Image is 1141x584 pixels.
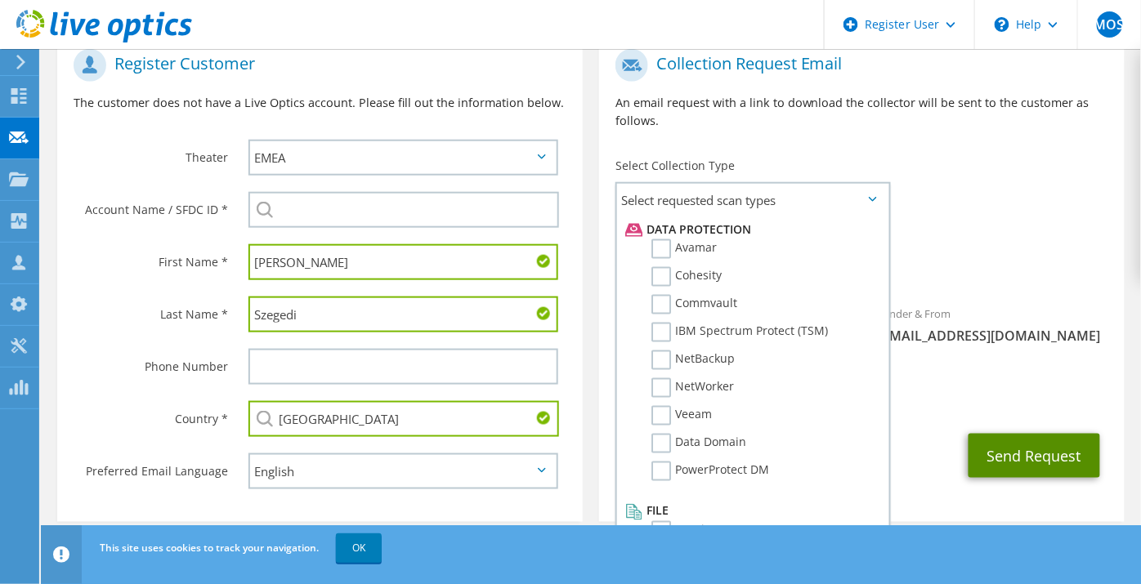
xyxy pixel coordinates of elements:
[621,502,880,521] li: File
[651,521,716,541] label: Dossier
[1097,11,1123,38] span: MOS
[651,267,722,287] label: Cohesity
[861,296,1124,353] div: Sender & From
[878,327,1107,345] span: [EMAIL_ADDRESS][DOMAIN_NAME]
[336,533,382,563] a: OK
[599,361,1125,417] div: CC & Reply To
[615,49,1100,82] h1: Collection Request Email
[74,349,228,375] label: Phone Number
[615,94,1108,130] p: An email request with a link to download the collector will be sent to the customer as follows.
[621,220,880,239] li: Data Protection
[651,295,737,314] label: Commvault
[651,378,734,398] label: NetWorker
[651,323,828,342] label: IBM Spectrum Protect (TSM)
[617,184,888,216] span: Select requested scan types
[651,461,769,481] label: PowerProtect DM
[74,296,228,323] label: Last Name *
[651,350,735,370] label: NetBackup
[651,239,717,259] label: Avamar
[100,541,319,555] span: This site uses cookies to track your navigation.
[74,140,228,166] label: Theater
[74,192,228,218] label: Account Name / SFDC ID *
[651,434,746,453] label: Data Domain
[74,49,558,82] h1: Register Customer
[615,158,735,174] label: Select Collection Type
[599,296,861,353] div: To
[74,244,228,270] label: First Name *
[74,453,228,479] label: Preferred Email Language
[651,406,712,426] label: Veeam
[599,223,1125,288] div: Requested Collections
[74,94,566,112] p: The customer does not have a Live Optics account. Please fill out the information below.
[74,401,228,427] label: Country *
[969,434,1100,478] button: Send Request
[995,17,1009,32] svg: \n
